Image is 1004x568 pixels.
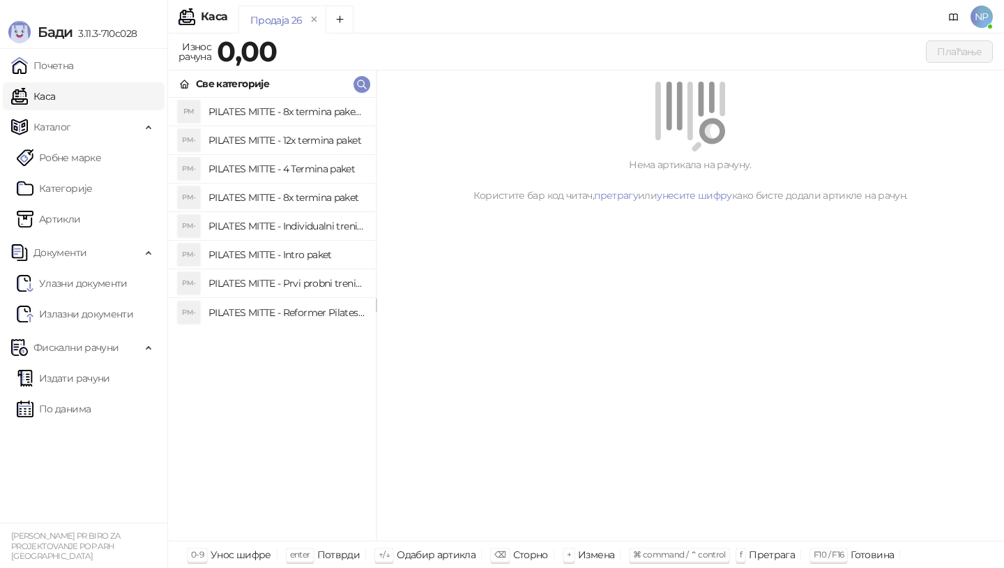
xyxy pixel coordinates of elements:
[326,6,353,33] button: Add tab
[17,300,133,328] a: Излазни документи
[393,157,987,203] div: Нема артикала на рачуну. Користите бар код читач, или како бисте додали артикле на рачун.
[567,549,571,560] span: +
[17,364,110,392] a: Издати рачуни
[33,239,86,267] span: Документи
[943,6,965,28] a: Документација
[33,113,71,141] span: Каталог
[178,244,200,266] div: PM-
[17,174,93,202] a: Категорије
[178,158,200,180] div: PM-
[926,40,993,63] button: Плаћање
[11,52,74,80] a: Почетна
[290,549,310,560] span: enter
[38,24,73,40] span: Бади
[208,272,365,294] h4: PILATES MITTE - Prvi probni trening
[208,215,365,237] h4: PILATES MITTE - Individualni trening
[208,100,365,123] h4: PILATES MITTE - 8x termina paket - individualni trening
[178,272,200,294] div: PM-
[217,34,277,68] strong: 0,00
[250,13,303,28] div: Продаја 26
[17,395,91,423] a: По данима
[11,531,121,561] small: [PERSON_NAME] PR BIRO ZA PROJEKTOVANJE POP ARH [GEOGRAPHIC_DATA]
[379,549,390,560] span: ↑/↓
[578,546,614,564] div: Измена
[201,11,227,22] div: Каса
[208,186,365,209] h4: PILATES MITTE - 8x termina paket
[168,98,376,541] div: grid
[208,158,365,180] h4: PILATES MITTE - 4 Termina paket
[178,100,200,123] div: PM
[17,144,101,172] a: Робне марке
[851,546,894,564] div: Готовина
[814,549,844,560] span: F10 / F16
[397,546,476,564] div: Одабир артикла
[317,546,360,564] div: Потврди
[740,549,742,560] span: f
[208,244,365,266] h4: PILATES MITTE - Intro paket
[73,27,137,40] span: 3.11.3-710c028
[513,546,548,564] div: Сторно
[178,186,200,209] div: PM-
[178,215,200,237] div: PM-
[17,269,128,297] a: Ulazni dokumentiУлазни документи
[17,205,81,233] a: ArtikliАртикли
[208,301,365,324] h4: PILATES MITTE - Reformer Pilates trening
[11,82,55,110] a: Каса
[657,189,732,202] a: унесите шифру
[8,21,31,43] img: Logo
[33,334,119,361] span: Фискални рачуни
[305,14,324,26] button: remove
[178,301,200,324] div: PM-
[176,38,214,66] div: Износ рачуна
[749,546,795,564] div: Претрага
[191,549,204,560] span: 0-9
[196,76,269,91] div: Све категорије
[178,129,200,151] div: PM-
[633,549,726,560] span: ⌘ command / ⌃ control
[208,129,365,151] h4: PILATES MITTE - 12x termina paket
[594,189,638,202] a: претрагу
[971,6,993,28] span: NP
[211,546,271,564] div: Унос шифре
[494,549,505,560] span: ⌫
